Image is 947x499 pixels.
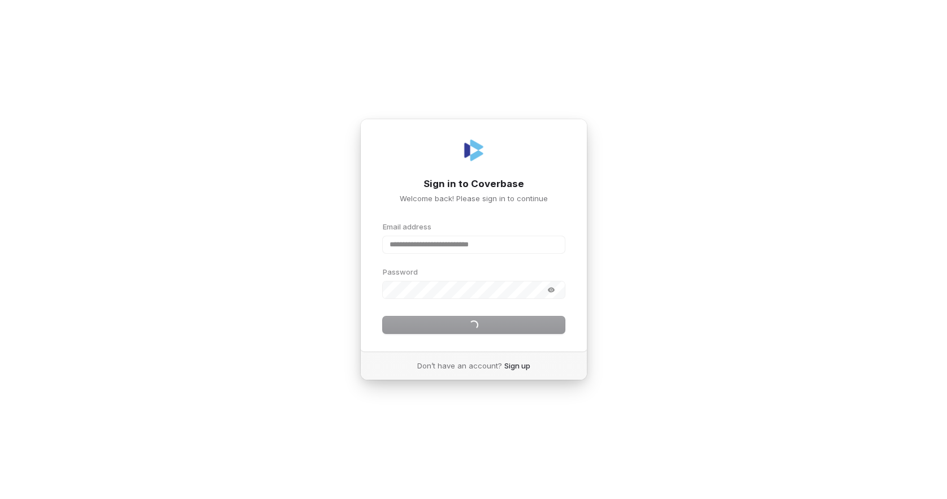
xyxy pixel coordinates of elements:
p: Welcome back! Please sign in to continue [383,193,565,203]
span: Don’t have an account? [417,361,502,371]
button: Show password [540,283,563,297]
h1: Sign in to Coverbase [383,177,565,191]
a: Sign up [504,361,530,371]
img: Coverbase [460,137,487,164]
